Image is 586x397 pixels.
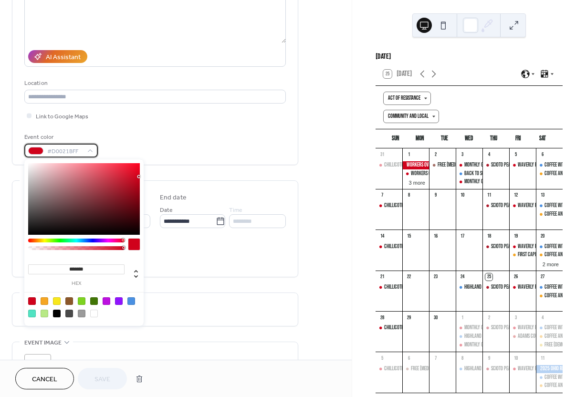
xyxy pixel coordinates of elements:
[24,78,284,88] div: Location
[482,283,509,292] div: Scioto Peace and Justice Protest for Palestine
[536,365,563,373] div: 2025 Ohio Rising Annual Dinner
[509,365,536,373] div: Waverly Protest Every Friday
[509,324,536,332] div: Waverly Protest Every Friday
[115,297,123,305] div: #9013FE
[539,192,546,199] div: 13
[482,202,509,210] div: Scioto Peace and Justice Protest for Palestine
[384,161,464,169] div: Chillicothe Protests Every [DATE] Morning
[509,283,536,292] div: Waverly Protest Every Friday
[512,151,519,158] div: 5
[53,310,61,317] div: #000000
[482,365,509,373] div: Scioto Peace and Justice Protest for Palestine
[78,310,85,317] div: #9B9B9B
[28,281,125,286] label: hex
[481,129,506,148] div: Thu
[384,202,464,210] div: Chillicothe Protests Every [DATE] Morning
[512,314,519,321] div: 3
[536,210,563,219] div: Coffee and Talk with First Capital Pride
[24,354,51,381] div: ;
[432,151,439,158] div: 2
[65,297,73,305] div: #8B572A
[536,341,563,349] div: Free Transgender History Summit: Dayton Library
[539,260,563,268] button: 2 more
[456,365,482,373] div: Highland County Democratic Conversations at HQ
[378,151,386,158] div: 31
[15,368,74,389] button: Cancel
[429,161,456,169] div: Free HIV Testing
[539,314,546,321] div: 4
[518,324,574,332] div: Waverly Protest Every [DATE]
[464,324,520,332] div: Monthly Group Meeting (5pm)
[411,170,497,178] div: Workers Over Billionaires [GEOGRAPHIC_DATA]
[432,129,457,148] div: Tue
[457,129,481,148] div: Wed
[464,170,548,178] div: Back to School With HB 8 Virtual Workshop
[78,297,85,305] div: #7ED321
[383,129,408,148] div: Sun
[405,151,412,158] div: 1
[518,283,574,292] div: Waverly Protest Every [DATE]
[482,324,509,332] div: Scioto Peace and Justice Protest for Palestine
[456,324,482,332] div: Monthly Group Meeting (5pm)
[485,192,492,199] div: 11
[456,178,482,186] div: Monthly Group Meeting (8pm)
[28,297,36,305] div: #D0021B
[536,333,563,341] div: Coffee and Talk with First Capital Pride
[509,161,536,169] div: Waverly Protest Every Friday
[536,161,563,169] div: Coffee with the Dems (Scioto County)
[485,151,492,158] div: 4
[376,161,402,169] div: Chillicothe Protests Every Sunday Morning
[536,324,563,332] div: Coffee with the Dems (Scioto County)
[160,205,173,215] span: Date
[402,170,429,178] div: Workers Over Billionaires Clermont County
[32,375,57,385] span: Cancel
[41,310,48,317] div: #B8E986
[536,202,563,210] div: Coffee with the Dems (Scioto County)
[53,297,61,305] div: #F8E71C
[459,232,466,240] div: 17
[506,129,530,148] div: Fri
[536,170,563,178] div: Coffee and Talk with First Capital Pride
[464,283,557,292] div: Highland County Democratic Conversations at HQ
[229,205,242,215] span: Time
[539,151,546,158] div: 6
[464,333,557,341] div: Highland County Democratic Conversations at HQ
[459,151,466,158] div: 3
[405,273,412,281] div: 22
[485,232,492,240] div: 18
[405,192,412,199] div: 8
[509,251,536,259] div: First Capital Pride Youth Activity Group
[378,273,386,281] div: 21
[456,341,482,349] div: Monthly Group Meeting (8pm)
[539,232,546,240] div: 20
[432,192,439,199] div: 9
[432,314,439,321] div: 30
[24,338,62,348] span: Event image
[485,314,492,321] div: 2
[24,132,96,142] div: Event color
[485,273,492,281] div: 25
[408,129,432,148] div: Mon
[376,365,402,373] div: Chillicothe Protests Every Sunday Morning
[518,365,574,373] div: Waverly Protest Every [DATE]
[90,310,98,317] div: #FFFFFF
[485,355,492,362] div: 9
[405,178,429,186] button: 3 more
[384,324,464,332] div: Chillicothe Protests Every [DATE] Morning
[36,112,88,122] span: Link to Google Maps
[65,310,73,317] div: #4A4A4A
[376,51,563,63] div: [DATE]
[405,232,412,240] div: 15
[438,161,489,169] div: Free [MEDICAL_DATA] Testing
[432,273,439,281] div: 23
[28,310,36,317] div: #50E3C2
[464,365,557,373] div: Highland County Democratic Conversations at HQ
[464,178,520,186] div: Monthly Group Meeting (8pm)
[384,283,464,292] div: Chillicothe Protests Every [DATE] Morning
[127,297,135,305] div: #4A90E2
[536,382,563,390] div: Coffee and Talk with First Capital Pride
[28,50,87,63] button: AI Assistant
[464,161,520,169] div: Monthly Group Meeting (5pm)
[411,365,462,373] div: Free [MEDICAL_DATA] Testing
[402,365,429,373] div: Free HIV Testing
